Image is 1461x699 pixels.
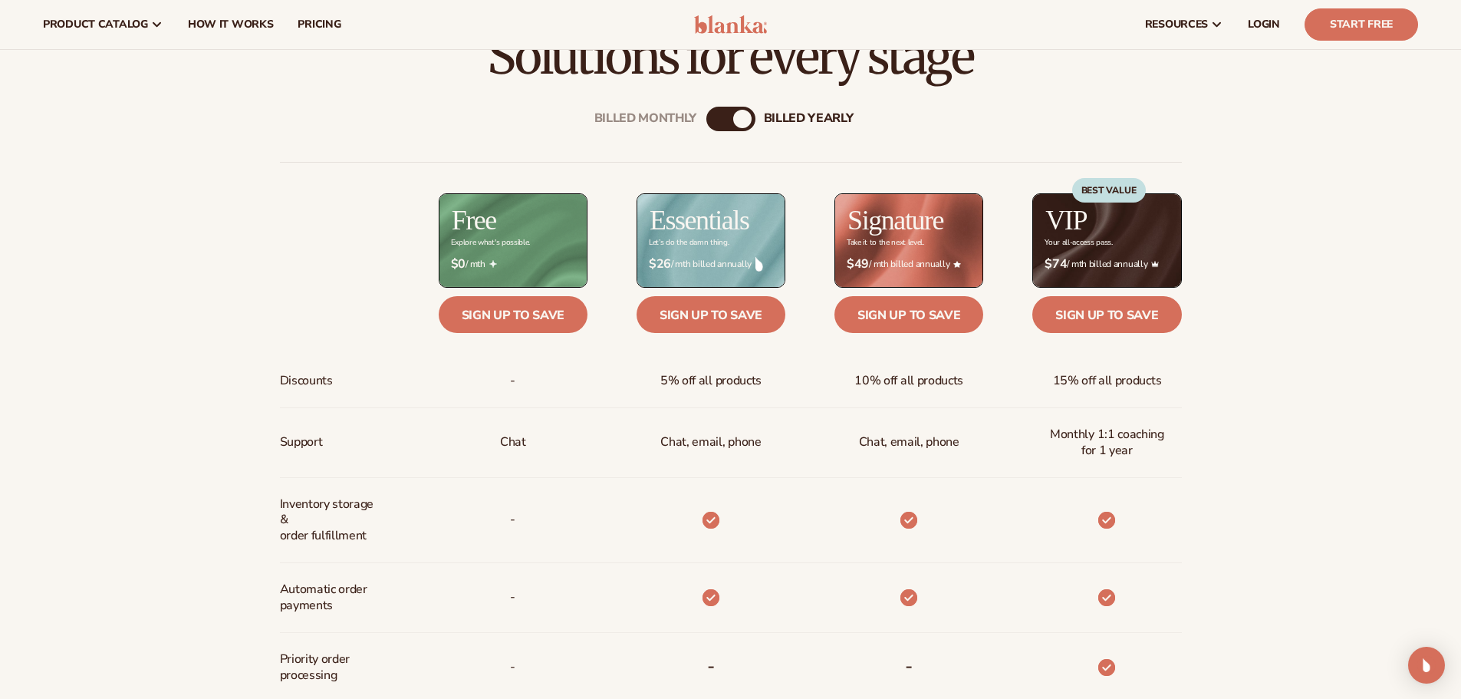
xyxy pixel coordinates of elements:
img: Star_6.png [953,261,961,268]
h2: Solutions for every stage [43,31,1418,82]
span: Chat, email, phone [859,428,959,457]
span: Discounts [280,367,333,395]
span: resources [1145,18,1208,31]
span: LOGIN [1248,18,1280,31]
div: billed Yearly [764,111,854,126]
span: / mth [451,257,575,272]
span: How It Works [188,18,274,31]
span: product catalog [43,18,148,31]
h2: VIP [1045,206,1087,234]
span: - [510,583,515,612]
span: Inventory storage & order fulfillment [280,490,382,550]
img: Crown_2d87c031-1b5a-4345-8312-a4356ddcde98.png [1151,260,1159,268]
strong: $26 [649,257,671,272]
span: 5% off all products [660,367,762,395]
a: Sign up to save [1032,296,1181,333]
a: Start Free [1305,8,1418,41]
strong: $49 [847,257,869,272]
img: Essentials_BG_9050f826-5aa9-47d9-a362-757b82c62641.jpg [637,194,785,287]
span: pricing [298,18,341,31]
a: Sign up to save [637,296,785,333]
img: Signature_BG_eeb718c8-65ac-49e3-a4e5-327c6aa73146.jpg [835,194,982,287]
span: / mth billed annually [1045,257,1169,272]
span: - [510,653,515,681]
p: Chat, email, phone [660,428,761,457]
p: - [510,506,515,534]
strong: $74 [1045,257,1067,272]
img: Free_Icon_bb6e7c7e-73f8-44bd-8ed0-223ea0fc522e.png [489,260,497,268]
span: Monthly 1:1 coaching for 1 year [1045,420,1169,465]
div: BEST VALUE [1072,178,1146,203]
img: logo [694,15,767,34]
span: Support [280,428,323,457]
span: Automatic order payments [280,575,382,620]
div: Your all-access pass. [1045,239,1112,247]
a: Sign up to save [834,296,983,333]
img: VIP_BG_199964bd-3653-43bc-8a67-789d2d7717b9.jpg [1033,194,1180,287]
a: Sign up to save [439,296,587,333]
b: - [707,654,715,678]
div: Explore what's possible. [451,239,530,247]
span: 15% off all products [1053,367,1162,395]
div: Billed Monthly [594,111,697,126]
span: 10% off all products [854,367,963,395]
span: / mth billed annually [847,257,971,272]
img: free_bg.png [439,194,587,287]
h2: Essentials [650,206,749,234]
h2: Free [452,206,496,234]
img: drop.png [755,257,763,271]
span: / mth billed annually [649,257,773,272]
span: - [510,367,515,395]
b: - [905,654,913,678]
strong: $0 [451,257,466,272]
div: Open Intercom Messenger [1408,647,1445,684]
h2: Signature [847,206,943,234]
div: Take it to the next level. [847,239,924,247]
div: Let’s do the damn thing. [649,239,729,247]
span: Priority order processing [280,645,382,690]
p: Chat [500,428,526,457]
